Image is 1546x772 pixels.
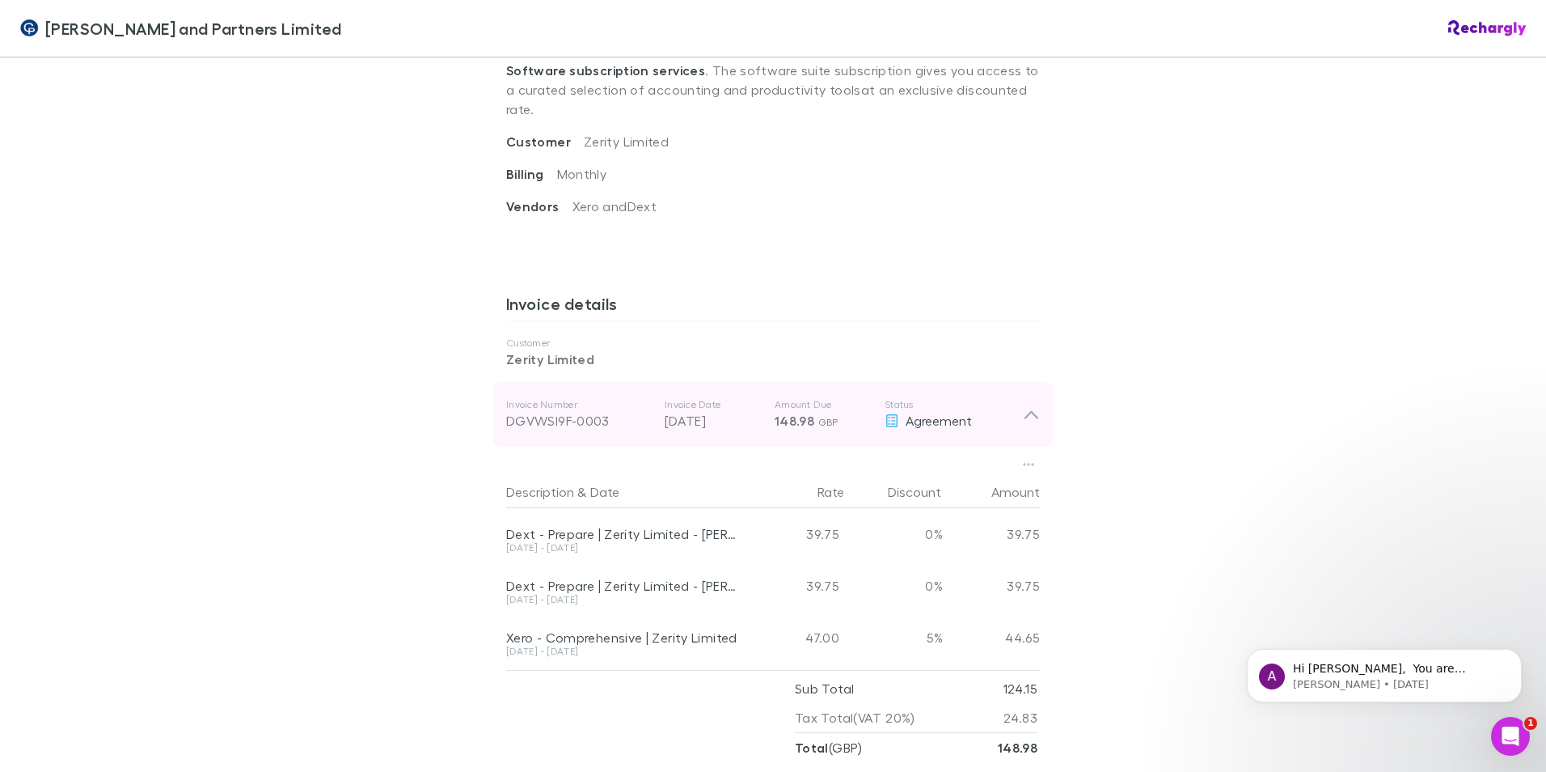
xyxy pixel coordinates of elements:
strong: 148.98 [998,740,1037,756]
span: 148.98 [775,413,814,429]
span: Xero and Dext [572,198,657,214]
img: Rechargly Logo [1448,20,1527,36]
span: Customer [506,134,584,150]
div: 0% [846,560,943,612]
div: [DATE] - [DATE] [506,595,742,604]
strong: Total [795,740,829,756]
div: DGVWSI9F-0003 [506,411,652,431]
div: 44.65 [943,612,1040,664]
p: 24.83 [1003,703,1037,732]
span: Monthly [557,166,607,181]
p: Customer [506,337,1040,350]
div: 47.00 [749,612,846,664]
div: 5% [846,612,943,664]
p: Invoice Number [506,398,652,411]
div: 39.75 [943,560,1040,612]
img: Coates and Partners Limited's Logo [19,19,39,38]
p: Sub Total [795,674,854,703]
button: Date [590,476,619,508]
div: [DATE] - [DATE] [506,543,742,553]
span: Agreement [906,413,972,428]
p: ( GBP ) [795,733,863,762]
strong: Software subscription services [506,62,705,78]
div: 39.75 [749,560,846,612]
div: [DATE] - [DATE] [506,647,742,656]
iframe: Intercom live chat [1491,717,1530,756]
div: 0% [846,508,943,560]
h3: Invoice details [506,294,1040,320]
p: [DATE] [665,411,762,431]
span: 1 [1524,717,1537,730]
p: Status [885,398,1023,411]
div: & [506,476,742,508]
div: Invoice NumberDGVWSI9F-0003Invoice Date[DATE]Amount Due148.98 GBPStatusAgreement [493,382,1053,447]
span: Zerity Limited [584,134,669,149]
span: GBP [818,416,838,428]
div: 39.75 [749,508,846,560]
p: Amount Due [775,398,872,411]
div: 39.75 [943,508,1040,560]
p: Invoice Date [665,398,762,411]
p: Zerity Limited [506,350,1040,369]
iframe: Intercom notifications message [1223,615,1546,728]
span: Billing [506,166,557,182]
p: Tax Total (VAT 20%) [795,703,915,732]
p: . The software suite subscription gives you access to a curated selection of accounting and produ... [506,48,1040,132]
span: Vendors [506,198,572,214]
p: 124.15 [1003,674,1037,703]
div: Dext - Prepare | Zerity Limited - [PERSON_NAME] and Partners Limited [506,526,742,542]
button: Description [506,476,574,508]
span: [PERSON_NAME] and Partners Limited [45,16,342,40]
div: Xero - Comprehensive | Zerity Limited [506,630,742,646]
div: Dext - Prepare | Zerity Limited - [PERSON_NAME] and Partners Limited [506,578,742,594]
